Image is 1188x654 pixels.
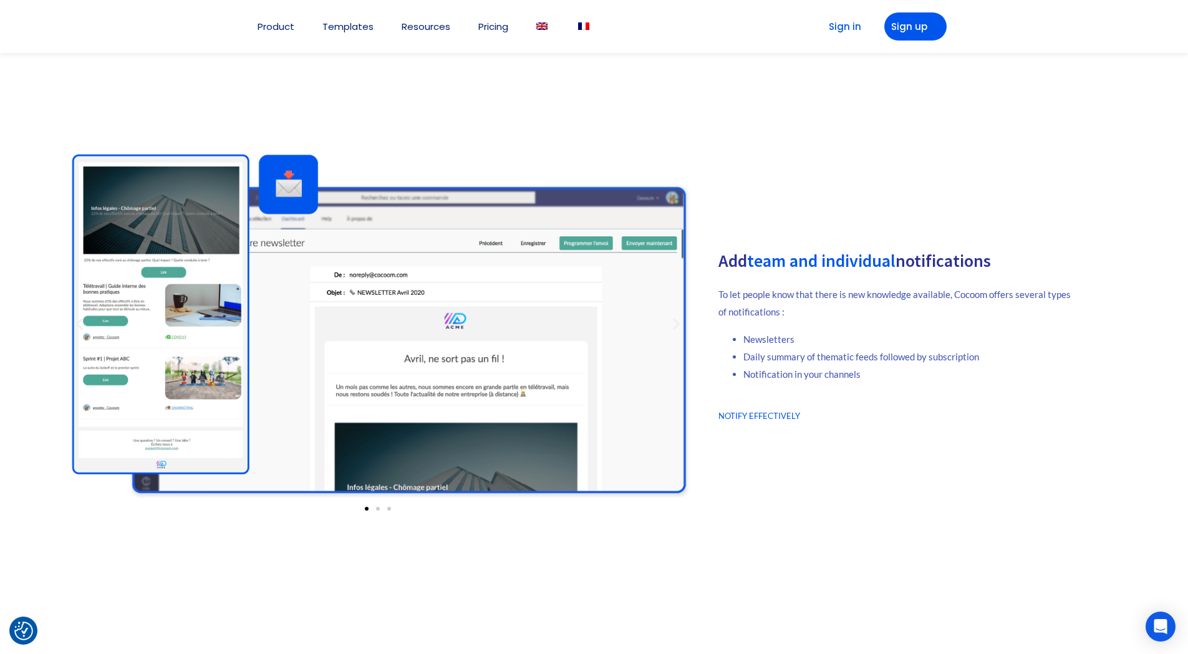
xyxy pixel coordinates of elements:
[718,412,1076,420] h2: NOTIFY EFFECTIVELY
[884,12,947,41] a: Sign up
[669,316,684,332] div: Next slide
[578,22,589,30] img: French
[536,22,548,30] img: English
[65,147,690,500] img: Plan-de-travail-32demo-tour-cocoom.png
[809,12,872,41] a: Sign in
[258,22,294,31] a: Product
[365,507,369,511] span: Go to slide 1
[718,252,1076,269] h2: Add notifications
[747,249,896,272] font: team and individual
[743,334,794,345] span: Newsletters
[402,22,450,31] a: Resources
[14,622,33,640] button: Consent Preferences
[322,22,374,31] a: Templates
[478,22,508,31] a: Pricing
[743,351,979,362] span: Daily summary of thematic feeds followed by subscription
[1146,612,1176,642] div: Open Intercom Messenger
[387,507,391,511] span: Go to slide 3
[743,368,861,380] span: Notification in your channels
[14,622,33,640] img: Revisit consent button
[718,286,1076,320] p: To let people know that there is new knowledge available, Cocoom offers several types of notifica...
[72,316,87,332] div: Previous slide
[376,507,380,511] span: Go to slide 2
